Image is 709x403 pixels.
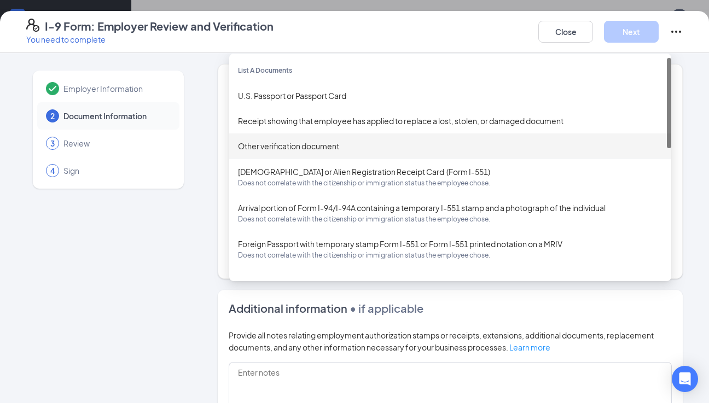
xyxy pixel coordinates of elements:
span: 4 [50,165,55,176]
span: 3 [50,138,55,149]
h4: I-9 Form: Employer Review and Verification [45,19,274,34]
div: Employment Authorization Document card that contains a photograph (Form I-766) [238,274,662,297]
span: Review [63,138,168,149]
span: Document Information [63,110,168,121]
div: U.S. Passport or Passport Card [238,90,662,102]
span: 2 [50,110,55,121]
span: Additional information [229,301,347,315]
span: Provide all notes relating employment authorization stamps or receipts, extensions, additional do... [229,330,654,352]
span: Does not correlate with the citizenship or immigration status the employee chose. [238,250,662,261]
div: Foreign Passport with temporary stamp Form I-551 or Form I-551 printed notation on a MRIV [238,238,662,261]
div: Other verification document [238,140,662,152]
span: • if applicable [347,301,423,315]
div: Arrival portion of Form I-94/I-94A containing a temporary I-551 stamp and a photograph of the ind... [238,202,662,225]
svg: Checkmark [46,82,59,95]
a: Learn more [509,342,550,352]
span: Does not correlate with the citizenship or immigration status the employee chose. [238,178,662,189]
div: Open Intercom Messenger [672,366,698,392]
div: Receipt showing that employee has applied to replace a lost, stolen, or damaged document [238,115,662,127]
span: Employer Information [63,83,168,94]
button: Next [604,21,659,43]
div: [DEMOGRAPHIC_DATA] or Alien Registration Receipt Card (Form I-551) [238,166,662,189]
span: Sign [63,165,168,176]
svg: FormI9EVerifyIcon [26,19,39,32]
span: Does not correlate with the citizenship or immigration status the employee chose. [238,214,662,225]
button: Close [538,21,593,43]
svg: Ellipses [670,25,683,38]
p: You need to complete [26,34,274,45]
span: List A Documents [238,66,292,74]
